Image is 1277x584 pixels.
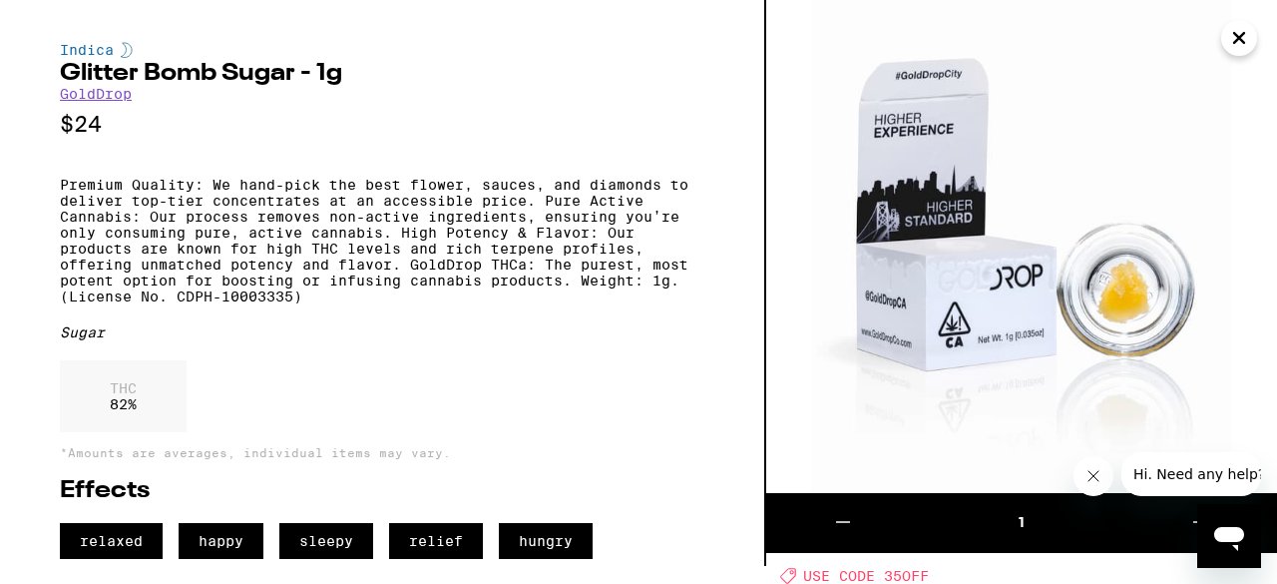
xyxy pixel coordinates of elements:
[1221,20,1257,56] button: Close
[60,177,704,304] p: Premium Quality: We hand-pick the best flower, sauces, and diamonds to deliver top-tier concentra...
[121,42,133,58] img: indicaColor.svg
[110,380,137,396] p: THC
[60,324,704,340] div: Sugar
[60,86,132,102] a: GoldDrop
[179,523,263,559] span: happy
[60,112,704,137] p: $24
[389,523,483,559] span: relief
[60,523,163,559] span: relaxed
[12,14,144,30] span: Hi. Need any help?
[60,62,704,86] h2: Glitter Bomb Sugar - 1g
[60,446,704,459] p: *Amounts are averages, individual items may vary.
[60,479,704,503] h2: Effects
[279,523,373,559] span: sleepy
[60,42,704,58] div: Indica
[920,513,1124,533] div: 1
[803,568,929,584] span: USE CODE 35OFF
[1121,452,1261,496] iframe: Message from company
[1073,456,1113,496] iframe: Close message
[60,360,187,432] div: 82 %
[499,523,593,559] span: hungry
[1197,504,1261,568] iframe: Button to launch messaging window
